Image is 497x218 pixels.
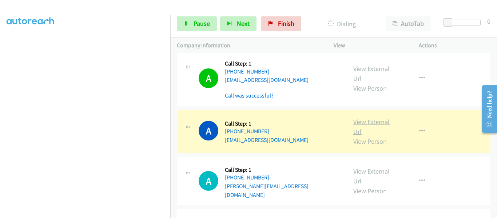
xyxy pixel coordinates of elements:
a: [EMAIL_ADDRESS][DOMAIN_NAME] [225,136,309,143]
a: View Person [353,187,387,195]
a: View Person [353,137,387,146]
h1: A [199,68,218,88]
button: AutoTab [386,16,431,31]
h5: Call Step: 1 [225,166,340,174]
a: [EMAIL_ADDRESS][DOMAIN_NAME] [225,76,309,83]
p: View [334,41,406,50]
a: [PERSON_NAME][EMAIL_ADDRESS][DOMAIN_NAME] [225,183,309,198]
a: View External Url [353,167,390,185]
a: View External Url [353,64,390,83]
div: 0 [487,16,490,26]
a: [PHONE_NUMBER] [225,174,269,181]
a: Call was successful? [225,92,274,99]
iframe: Resource Center [476,80,497,138]
a: View Person [353,84,387,92]
h1: A [199,171,218,191]
h5: Call Step: 1 [225,60,309,67]
a: Finish [261,16,301,31]
a: Pause [177,16,217,31]
p: Dialing [311,19,373,29]
span: Pause [194,19,210,28]
p: Company Information [177,41,321,50]
a: View External Url [353,118,390,136]
button: Next [220,16,257,31]
h5: Call Step: 1 [225,120,309,127]
p: Actions [419,41,491,50]
a: [PHONE_NUMBER] [225,68,269,75]
span: Finish [278,19,294,28]
a: [PHONE_NUMBER] [225,128,269,135]
span: Next [237,19,250,28]
h1: A [199,121,218,140]
div: The call is yet to be attempted [199,171,218,191]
